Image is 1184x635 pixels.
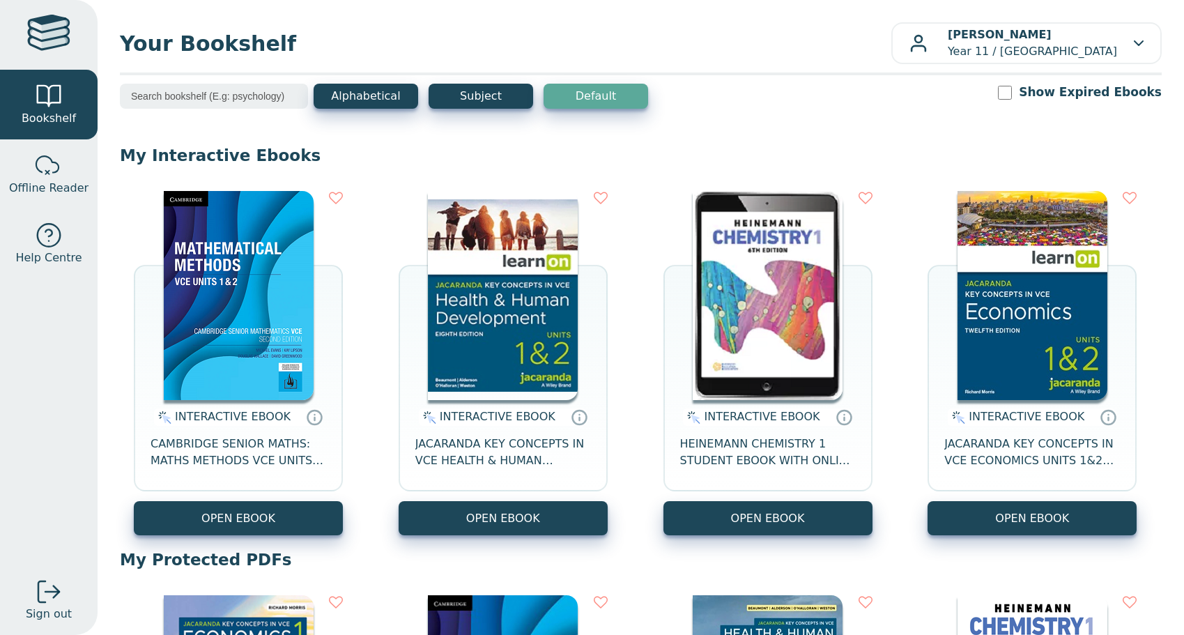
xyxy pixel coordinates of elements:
button: [PERSON_NAME]Year 11 / [GEOGRAPHIC_DATA] [891,22,1162,64]
img: interactive.svg [154,409,171,426]
p: My Interactive Ebooks [120,145,1162,166]
img: db0c0c84-88f5-4982-b677-c50e1668d4a0.jpg [428,191,578,400]
p: Year 11 / [GEOGRAPHIC_DATA] [948,26,1117,60]
span: JACARANDA KEY CONCEPTS IN VCE HEALTH & HUMAN DEVELOPMENT UNITS 1&2 LEARNON EBOOK 8E [415,436,591,469]
span: Offline Reader [9,180,89,197]
a: Interactive eBooks are accessed online via the publisher’s portal. They contain interactive resou... [836,408,852,425]
p: My Protected PDFs [120,549,1162,570]
span: INTERACTIVE EBOOK [969,410,1084,423]
span: Help Centre [15,250,82,266]
a: Interactive eBooks are accessed online via the publisher’s portal. They contain interactive resou... [1100,408,1116,425]
span: JACARANDA KEY CONCEPTS IN VCE ECONOMICS UNITS 1&2 12E LEARNON [944,436,1120,469]
img: 0b3c2c99-4463-4df4-a628-40244046fa74.png [164,191,314,400]
span: INTERACTIVE EBOOK [705,410,820,423]
span: INTERACTIVE EBOOK [175,410,291,423]
span: Your Bookshelf [120,28,891,59]
a: Interactive eBooks are accessed online via the publisher’s portal. They contain interactive resou... [306,408,323,425]
img: interactive.svg [683,409,700,426]
img: e0c8bbc0-3b19-4027-ad74-9769d299b2d1.png [693,191,843,400]
img: interactive.svg [419,409,436,426]
button: Subject [429,84,533,109]
a: Interactive eBooks are accessed online via the publisher’s portal. They contain interactive resou... [571,408,587,425]
b: [PERSON_NAME] [948,28,1052,41]
img: interactive.svg [948,409,965,426]
span: Sign out [26,606,72,622]
button: OPEN EBOOK [928,501,1137,535]
span: INTERACTIVE EBOOK [440,410,555,423]
button: Alphabetical [314,84,418,109]
span: Bookshelf [22,110,76,127]
button: Default [544,84,648,109]
label: Show Expired Ebooks [1019,84,1162,101]
button: OPEN EBOOK [399,501,608,535]
span: CAMBRIDGE SENIOR MATHS: MATHS METHODS VCE UNITS 1&2 EBOOK 2E [151,436,326,469]
button: OPEN EBOOK [663,501,872,535]
img: 5750e2bf-a817-41f6-b444-e38c2b6405e8.jpg [958,191,1107,400]
button: OPEN EBOOK [134,501,343,535]
span: HEINEMANN CHEMISTRY 1 STUDENT EBOOK WITH ONLINE ASSESSMENT 6E [680,436,856,469]
input: Search bookshelf (E.g: psychology) [120,84,308,109]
